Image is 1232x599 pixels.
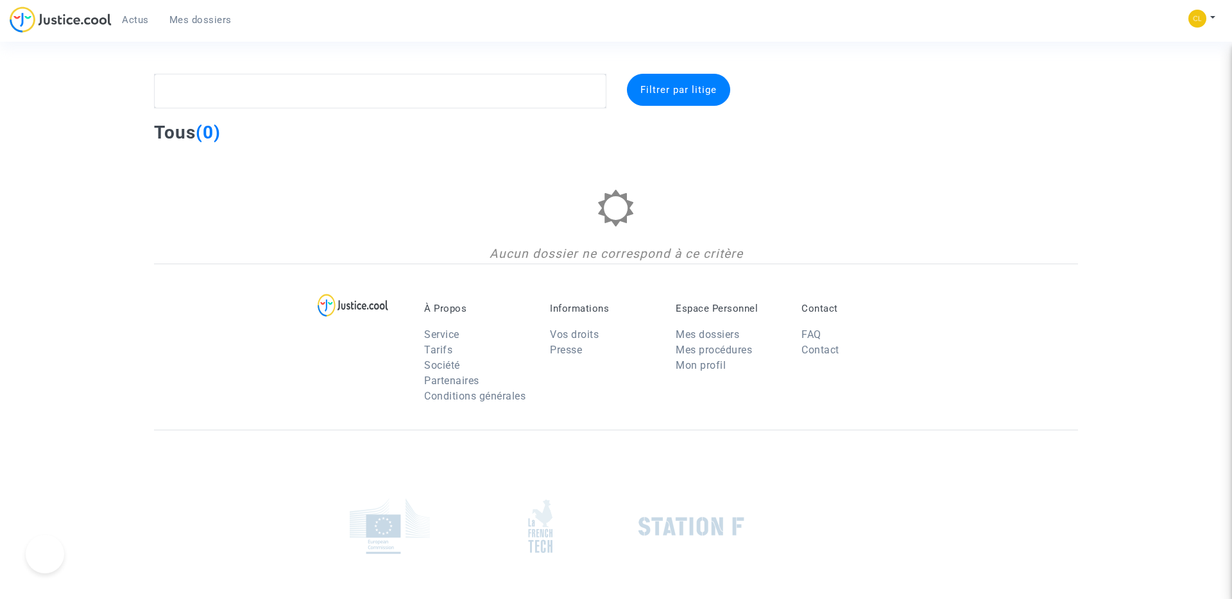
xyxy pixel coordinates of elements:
[159,10,242,30] a: Mes dossiers
[154,245,1078,264] div: Aucun dossier ne correspond à ce critère
[676,344,752,356] a: Mes procédures
[550,328,599,341] a: Vos droits
[550,344,582,356] a: Presse
[1188,10,1206,28] img: ac33fe571a5c5a13612858b29905a3d8
[424,303,531,314] p: À Propos
[196,122,221,143] span: (0)
[112,10,159,30] a: Actus
[638,517,744,536] img: stationf.png
[424,375,479,387] a: Partenaires
[801,303,908,314] p: Contact
[169,14,232,26] span: Mes dossiers
[801,328,821,341] a: FAQ
[350,498,430,554] img: europe_commision.png
[424,328,459,341] a: Service
[640,84,717,96] span: Filtrer par litige
[10,6,112,33] img: jc-logo.svg
[122,14,149,26] span: Actus
[424,359,460,371] a: Société
[801,344,839,356] a: Contact
[676,359,726,371] a: Mon profil
[676,303,782,314] p: Espace Personnel
[318,294,389,317] img: logo-lg.svg
[424,344,452,356] a: Tarifs
[154,122,196,143] span: Tous
[424,390,526,402] a: Conditions générales
[26,535,64,573] iframe: Help Scout Beacon - Open
[550,303,656,314] p: Informations
[528,499,552,553] img: french_tech.png
[676,328,739,341] a: Mes dossiers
